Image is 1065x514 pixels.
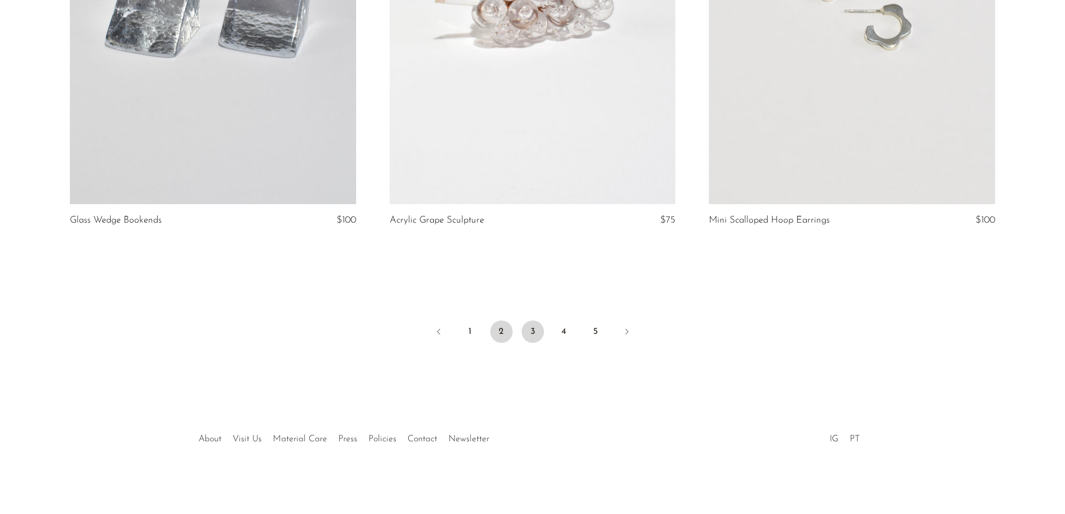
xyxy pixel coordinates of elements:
a: 3 [522,320,544,343]
a: Previous [428,320,450,345]
span: $100 [337,215,356,225]
a: 4 [553,320,575,343]
span: $75 [660,215,675,225]
a: Acrylic Grape Sculpture [390,215,484,225]
a: About [198,435,221,444]
span: $100 [976,215,995,225]
a: IG [830,435,839,444]
a: Glass Wedge Bookends [70,215,162,225]
a: Press [338,435,357,444]
a: PT [850,435,860,444]
ul: Quick links [193,426,495,447]
a: Policies [368,435,396,444]
ul: Social Medias [824,426,865,447]
a: Visit Us [233,435,262,444]
a: 1 [459,320,481,343]
a: Material Care [273,435,327,444]
a: Mini Scalloped Hoop Earrings [709,215,830,225]
span: 2 [490,320,513,343]
a: 5 [584,320,607,343]
a: Next [616,320,638,345]
a: Contact [408,435,437,444]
